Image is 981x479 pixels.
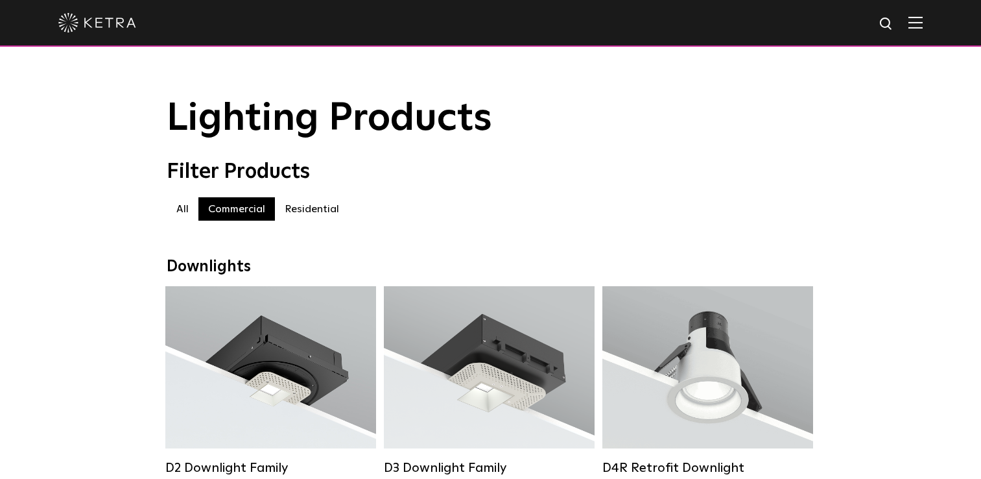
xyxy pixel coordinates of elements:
div: Filter Products [167,160,815,184]
img: ketra-logo-2019-white [58,13,136,32]
img: Hamburger%20Nav.svg [908,16,923,29]
span: Lighting Products [167,99,492,138]
div: D2 Downlight Family [165,460,376,476]
label: Residential [275,197,349,221]
a: D3 Downlight Family Lumen Output:700 / 900 / 1100Colors:White / Black / Silver / Bronze / Paintab... [384,286,595,476]
div: D3 Downlight Family [384,460,595,476]
div: D4R Retrofit Downlight [602,460,813,476]
img: search icon [879,16,895,32]
a: D2 Downlight Family Lumen Output:1200Colors:White / Black / Gloss Black / Silver / Bronze / Silve... [165,286,376,476]
label: Commercial [198,197,275,221]
a: D4R Retrofit Downlight Lumen Output:800Colors:White / BlackBeam Angles:15° / 25° / 40° / 60°Watta... [602,286,813,476]
div: Downlights [167,258,815,276]
label: All [167,197,198,221]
